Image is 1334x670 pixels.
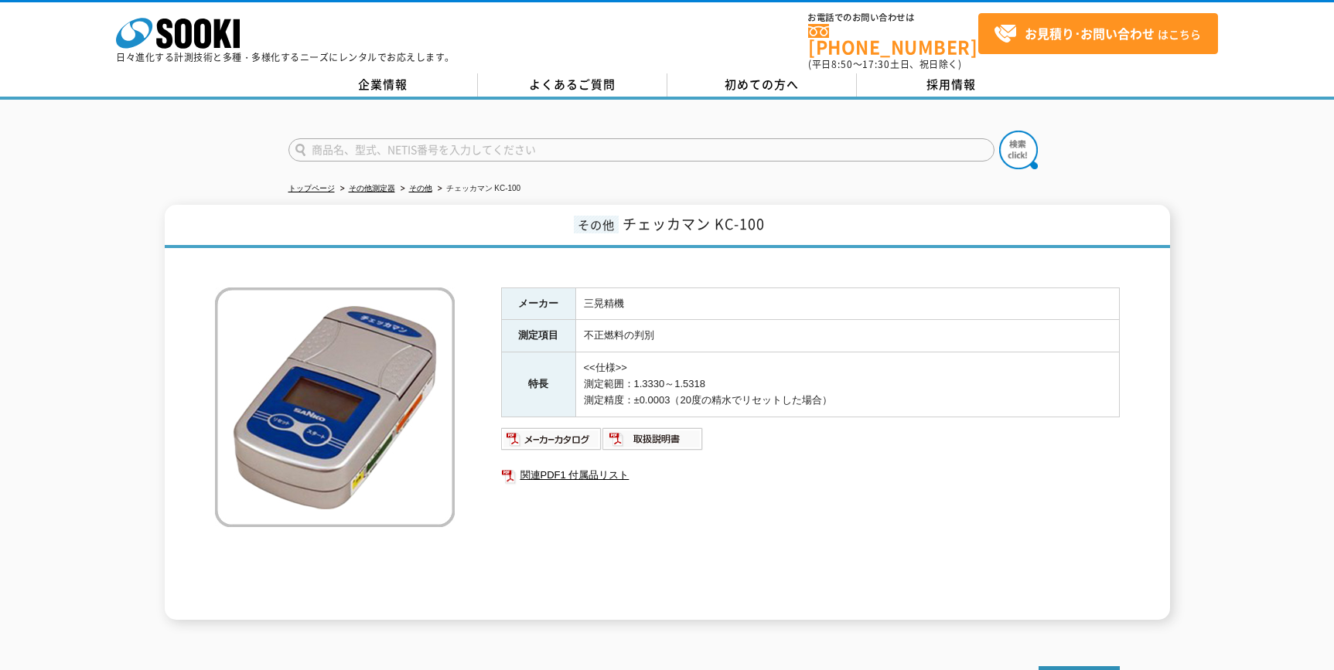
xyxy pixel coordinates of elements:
[501,320,575,352] th: 測定項目
[574,216,619,233] span: その他
[808,24,978,56] a: [PHONE_NUMBER]
[288,184,335,192] a: トップページ
[808,57,961,71] span: (平日 ～ 土日、祝日除く)
[116,53,455,62] p: 日々進化する計測技術と多種・多様化するニーズにレンタルでお応えします。
[501,352,575,417] th: 特長
[978,13,1218,54] a: お見積り･お問い合わせはこちら
[288,138,995,162] input: 商品名、型式、NETIS番号を入力してください
[501,427,602,451] img: メーカーカタログ
[501,437,602,448] a: メーカーカタログ
[602,427,704,451] img: 取扱説明書
[667,73,857,97] a: 初めての方へ
[575,352,1119,417] td: <<仕様>> 測定範囲：1.3330～1.5318 測定精度：±0.0003（20度の精水でリセットした場合）
[215,287,455,527] img: チェッカマン KC-100
[501,465,1120,485] a: 関連PDF1 付属品リスト
[862,57,890,71] span: 17:30
[349,184,395,192] a: その他測定器
[1025,24,1155,43] strong: お見積り･お問い合わせ
[575,320,1119,352] td: 不正燃料の判別
[808,13,978,22] span: お電話でのお問い合わせは
[478,73,667,97] a: よくあるご質問
[409,184,432,192] a: その他
[288,73,478,97] a: 企業情報
[831,57,853,71] span: 8:50
[575,287,1119,320] td: 三晃精機
[501,287,575,320] th: メーカー
[994,22,1201,46] span: はこちら
[602,437,704,448] a: 取扱説明書
[725,76,799,93] span: 初めての方へ
[857,73,1046,97] a: 採用情報
[623,213,765,234] span: チェッカマン KC-100
[999,131,1038,169] img: btn_search.png
[435,181,521,197] li: チェッカマン KC-100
